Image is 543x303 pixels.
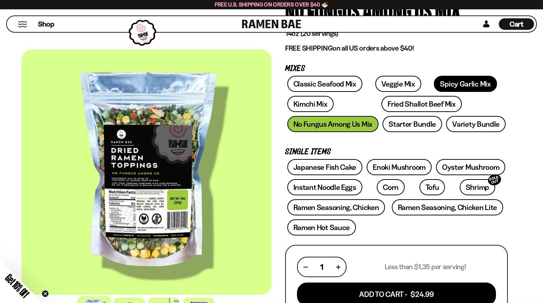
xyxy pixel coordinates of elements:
[446,116,506,132] a: Variety Bundle
[3,272,31,300] span: Get 10% Off
[392,199,503,215] a: Ramen Seasoning, Chicken Lite
[287,76,362,92] a: Classic Seafood Mix
[436,159,506,175] a: Oyster Mushroom
[285,65,508,72] p: Mixes
[385,262,466,271] p: Less than $1.35 per serving!
[419,179,445,195] a: Tofu
[38,18,54,30] a: Shop
[287,179,362,195] a: Instant Noodle Eggs
[499,16,534,32] div: Cart
[382,116,442,132] a: Starter Bundle
[285,149,508,155] p: Single Items
[285,44,508,53] p: on all US orders above $40!
[42,290,49,297] button: Close teaser
[38,19,54,29] span: Shop
[375,76,421,92] a: Veggie Mix
[287,199,385,215] a: Ramen Seasoning, Chicken
[434,76,497,92] a: Spicy Garlic Mix
[285,44,333,52] strong: FREE SHIPPING
[215,1,329,8] span: Free U.S. Shipping on Orders over $40 🍜
[287,96,334,112] a: Kimchi Mix
[367,159,432,175] a: Enoki Mushroom
[287,219,356,236] a: Ramen Hot Sauce
[381,96,461,112] a: Fried Shallot Beef Mix
[320,262,323,271] span: 1
[460,179,495,195] a: ShrimpSOLD OUT
[487,173,502,187] div: SOLD OUT
[510,20,524,28] span: Cart
[18,21,27,27] button: Mobile Menu Trigger
[377,179,405,195] a: Corn
[287,159,363,175] a: Japanese Fish Cake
